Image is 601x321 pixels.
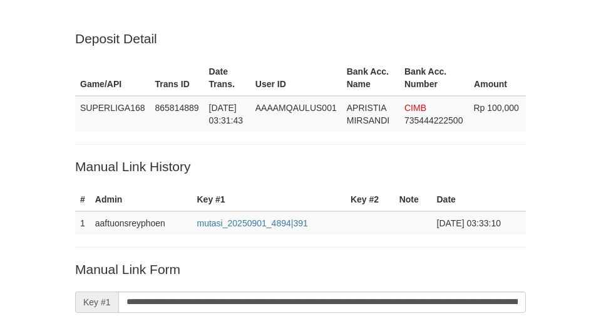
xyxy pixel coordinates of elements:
[404,115,463,125] span: Copy 735444222500 to clipboard
[197,218,308,228] a: mutasi_20250901_4894|391
[404,103,426,113] span: CIMB
[75,211,90,234] td: 1
[75,29,526,48] p: Deposit Detail
[204,60,250,96] th: Date Trans.
[347,103,389,125] span: APRISTIA MIRSANDI
[150,96,204,132] td: 865814889
[473,103,518,113] span: Rp 100,000
[399,60,468,96] th: Bank Acc. Number
[432,211,527,234] td: [DATE] 03:33:10
[346,188,394,211] th: Key #2
[394,188,432,211] th: Note
[75,260,526,278] p: Manual Link Form
[75,96,150,132] td: SUPERLIGA168
[250,60,342,96] th: User ID
[75,292,118,313] span: Key #1
[150,60,204,96] th: Trans ID
[75,157,526,176] p: Manual Link History
[342,60,399,96] th: Bank Acc. Name
[432,188,527,211] th: Date
[75,188,90,211] th: #
[209,103,244,125] span: [DATE] 03:31:43
[468,60,526,96] th: Amount
[255,103,337,113] span: AAAAMQAULUS001
[75,60,150,96] th: Game/API
[90,188,192,211] th: Admin
[90,211,192,234] td: aaftuonsreyphoen
[192,188,346,211] th: Key #1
